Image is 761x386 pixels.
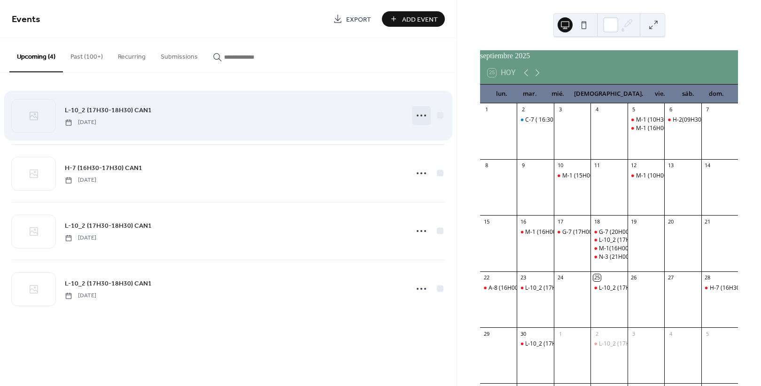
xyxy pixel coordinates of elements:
div: M-1(16H00-17H00) CAN#1 [590,245,627,253]
div: C-7 ( 16:30 a 17:30 ) cancha 1 [517,116,553,124]
div: 25 [593,274,600,281]
div: [DEMOGRAPHIC_DATA]. [572,85,646,103]
div: 13 [667,162,674,169]
div: 12 [630,162,637,169]
div: 17 [557,218,564,225]
div: M-1 (16H00-17H00) CAN1 [628,124,664,132]
div: 30 [520,330,527,337]
button: Recurring [110,38,153,71]
div: M-1 (16H00-17H00) CAN1 [636,124,705,132]
button: Submissions [153,38,205,71]
span: [DATE] [65,176,96,185]
div: 26 [630,274,637,281]
span: Add Event [402,15,438,24]
div: L-10_2 (17H30-18H30) CAN1 [525,284,600,292]
button: Upcoming (4) [9,38,63,72]
div: M-1 (16H00-17H00) CAN#1 [525,228,598,236]
span: Events [12,10,40,29]
div: 19 [630,218,637,225]
div: G-7 (17H00-18H30) CAN1 [554,228,590,236]
div: 11 [593,162,600,169]
div: L-10_2 (17H30-18H30) CAN1 [599,236,674,244]
div: 21 [704,218,711,225]
div: 4 [667,330,674,337]
div: M-1 (10H30-11H30) CAN1 [628,116,664,124]
div: H-2(09H30-10H30)CAN#1 [664,116,701,124]
div: G-7 (20H00-21H00) CAN1 [590,228,627,236]
div: 18 [593,218,600,225]
a: L-10_2 (17H30-18H30) CAN1 [65,278,152,289]
div: M-1 (15H00-16H00) CAN1 [562,172,631,180]
div: 15 [483,218,490,225]
button: Add Event [382,11,445,27]
div: 5 [630,106,637,113]
div: L-10_2 (17H30-18H30) CAN1 [525,340,600,348]
div: septiembre 2025 [480,50,738,62]
div: 2 [593,330,600,337]
div: lun. [488,85,516,103]
div: 20 [667,218,674,225]
div: L-10_2 (17H30-18H30) CAN1 [599,340,674,348]
a: L-10_2 (17H30-18H30) CAN1 [65,220,152,231]
div: 4 [593,106,600,113]
div: 6 [667,106,674,113]
div: M-1 (10H30-11H30) CAN1 [636,116,705,124]
div: L-10_2 (17H30-18H30) CAN1 [517,284,553,292]
div: dom. [702,85,730,103]
div: L-10_2 (17H30-18H30) CAN1 [599,284,674,292]
span: L-10_2 (17H30-18H30) CAN1 [65,279,152,289]
div: A-8 (16H00-17H00) CAN2 [480,284,517,292]
div: 28 [704,274,711,281]
a: L-10_2 (17H30-18H30) CAN1 [65,105,152,116]
div: M-1(16H00-17H00) CAN#1 [599,245,670,253]
div: 1 [483,106,490,113]
button: Past (100+) [63,38,110,71]
div: N-3 (21H00-21H30) CAN1 [599,253,667,261]
div: 2 [520,106,527,113]
div: M-1 (10H00-11H00) CAN1 [636,172,705,180]
div: H-2(09H30-10H30)CAN#1 [673,116,741,124]
div: 29 [483,330,490,337]
div: 3 [557,106,564,113]
div: 27 [667,274,674,281]
span: L-10_2 (17H30-18H30) CAN1 [65,106,152,116]
div: mar. [516,85,544,103]
a: Export [326,11,378,27]
a: H-7 (16H30-17H30) CAN1 [65,162,142,173]
div: 7 [704,106,711,113]
div: A-8 (16H00-17H00) CAN2 [489,284,556,292]
span: L-10_2 (17H30-18H30) CAN1 [65,221,152,231]
div: 22 [483,274,490,281]
span: H-7 (16H30-17H30) CAN1 [65,163,142,173]
div: 14 [704,162,711,169]
span: [DATE] [65,118,96,127]
div: L-10_2 (17H30-18H30) CAN1 [590,284,627,292]
div: 1 [557,330,564,337]
span: [DATE] [65,234,96,242]
div: 3 [630,330,637,337]
div: mié. [544,85,572,103]
div: 5 [704,330,711,337]
div: 16 [520,218,527,225]
div: sáb. [674,85,702,103]
div: M-1 (15H00-16H00) CAN1 [554,172,590,180]
div: H-7 (16H30-17H30) CAN1 [701,284,738,292]
div: L-10_2 (17H30-18H30) CAN1 [590,340,627,348]
div: 9 [520,162,527,169]
div: 23 [520,274,527,281]
div: M-1 (10H00-11H00) CAN1 [628,172,664,180]
span: [DATE] [65,292,96,300]
div: 24 [557,274,564,281]
div: G-7 (20H00-21H00) CAN1 [599,228,667,236]
div: L-10_2 (17H30-18H30) CAN1 [590,236,627,244]
div: vie. [646,85,674,103]
div: L-10_2 (17H30-18H30) CAN1 [517,340,553,348]
div: G-7 (17H00-18H30) CAN1 [562,228,630,236]
span: Export [346,15,371,24]
div: M-1 (16H00-17H00) CAN#1 [517,228,553,236]
div: C-7 ( 16:30 a 17:30 ) cancha 1 [525,116,602,124]
div: N-3 (21H00-21H30) CAN1 [590,253,627,261]
div: 8 [483,162,490,169]
div: 10 [557,162,564,169]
